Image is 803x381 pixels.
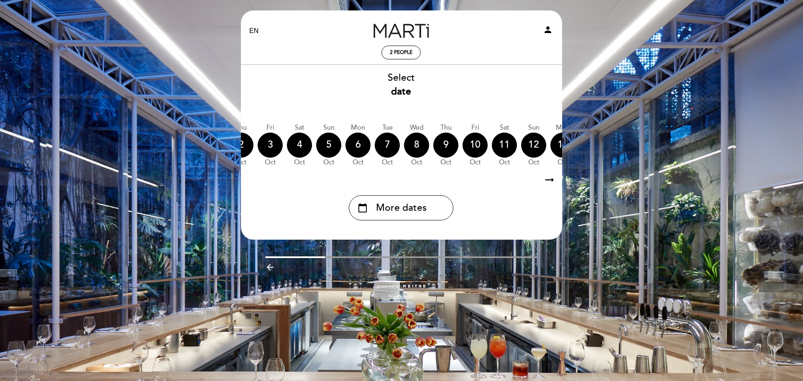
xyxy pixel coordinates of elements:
[433,123,458,133] div: Thu
[463,123,488,133] div: Fri
[391,86,411,97] b: date
[433,158,458,167] div: Oct
[404,133,429,158] div: 8
[376,201,427,215] span: More dates
[543,171,556,189] i: arrow_right_alt
[377,284,400,289] span: powered by
[287,158,312,167] div: Oct
[389,294,414,299] a: Privacy policy
[375,133,400,158] div: 7
[228,158,253,167] div: Oct
[463,133,488,158] div: 10
[228,133,253,158] div: 2
[375,123,400,133] div: Tue
[550,133,575,158] div: 13
[521,158,546,167] div: Oct
[240,71,562,99] div: Select
[543,25,553,35] i: person
[358,201,368,215] i: calendar_today
[404,123,429,133] div: Wed
[390,49,412,56] span: 2 people
[433,133,458,158] div: 9
[377,284,426,289] a: powered by
[265,262,275,272] i: arrow_backward
[492,133,517,158] div: 11
[287,133,312,158] div: 4
[492,123,517,133] div: Sat
[402,284,426,289] img: MEITRE
[349,20,453,43] a: [PERSON_NAME]
[550,158,575,167] div: Oct
[287,123,312,133] div: Sat
[258,123,283,133] div: Fri
[521,133,546,158] div: 12
[228,123,253,133] div: Thu
[258,158,283,167] div: Oct
[550,123,575,133] div: Mon
[345,123,371,133] div: Mon
[258,133,283,158] div: 3
[316,158,341,167] div: Oct
[404,158,429,167] div: Oct
[521,123,546,133] div: Sun
[375,158,400,167] div: Oct
[492,158,517,167] div: Oct
[345,158,371,167] div: Oct
[543,25,553,38] button: person
[345,133,371,158] div: 6
[463,158,488,167] div: Oct
[316,123,341,133] div: Sun
[316,133,341,158] div: 5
